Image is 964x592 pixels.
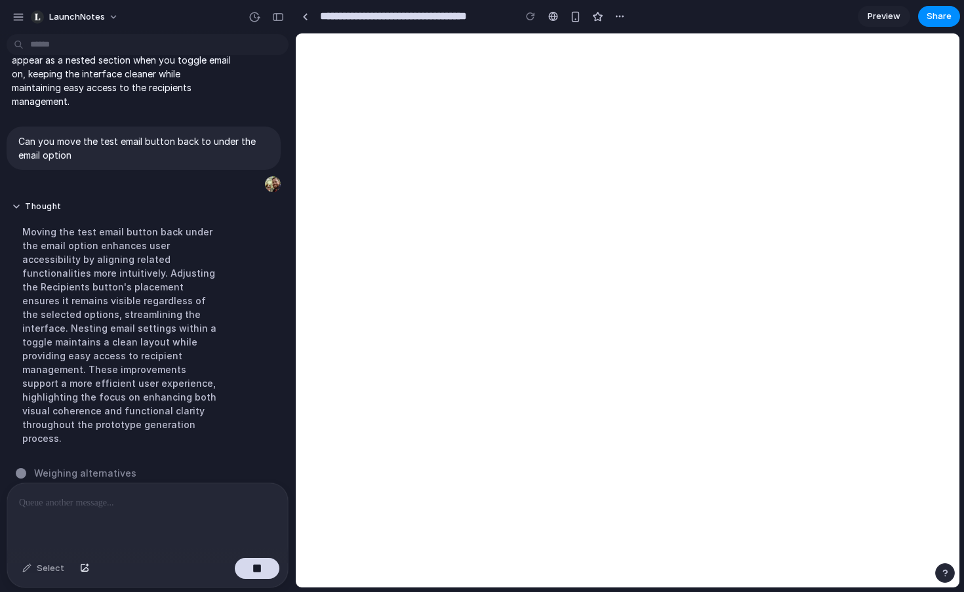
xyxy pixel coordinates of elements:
button: LaunchNotes [26,7,125,28]
span: Share [927,10,952,23]
span: Preview [868,10,900,23]
span: LaunchNotes [49,10,105,24]
button: Share [918,6,960,27]
span: Weighing alternatives [34,466,136,480]
p: Can you move the test email button back to under the email option [18,134,269,162]
a: Preview [858,6,910,27]
div: Moving the test email button back under the email option enhances user accessibility by aligning ... [12,217,231,453]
